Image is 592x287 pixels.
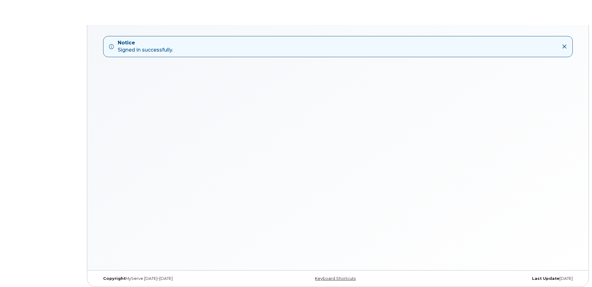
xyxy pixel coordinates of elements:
strong: Copyright [103,276,125,281]
strong: Last Update [532,276,559,281]
div: [DATE] [418,276,577,281]
strong: Notice [118,39,173,47]
div: MyServe [DATE]–[DATE] [98,276,258,281]
a: Keyboard Shortcuts [315,276,356,281]
div: Signed in successfully. [118,39,173,54]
